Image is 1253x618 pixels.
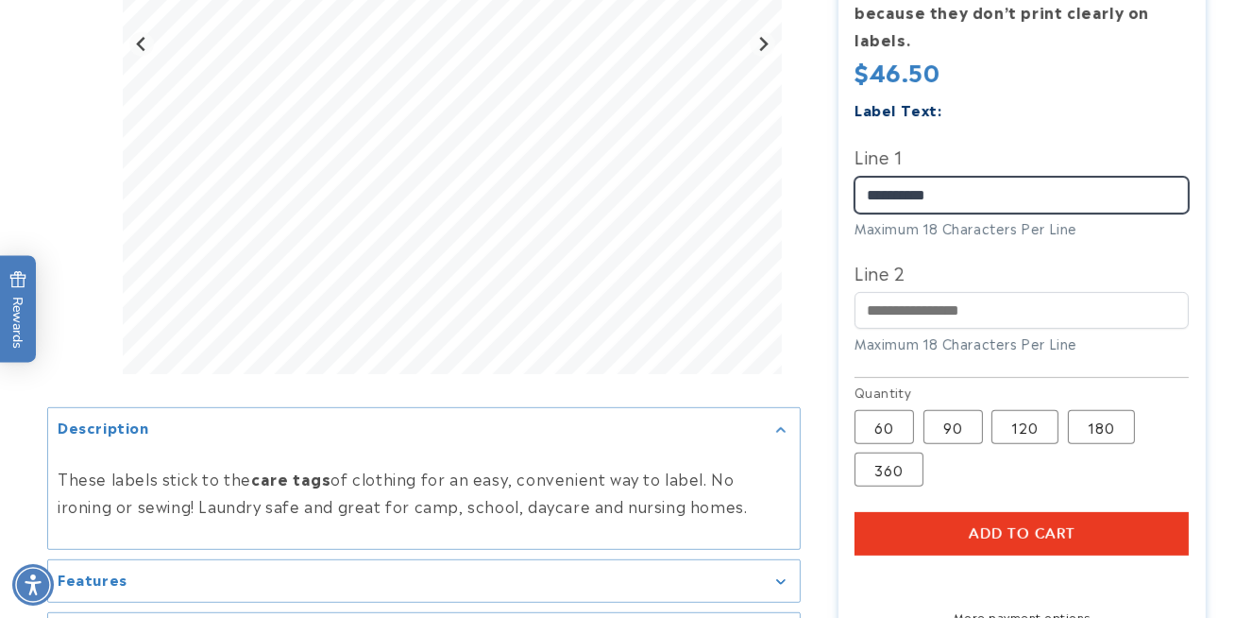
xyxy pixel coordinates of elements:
[855,57,940,86] span: $46.50
[48,407,800,450] summary: Description
[855,512,1189,556] button: Add to cart
[855,410,914,444] label: 60
[48,560,800,603] summary: Features
[1068,410,1135,444] label: 180
[58,417,149,436] h2: Description
[251,467,330,489] strong: care tags
[969,525,1075,542] span: Add to cart
[12,564,54,606] div: Accessibility Menu
[855,98,942,120] label: Label Text:
[991,410,1058,444] label: 120
[129,31,155,57] button: Previous slide
[855,383,913,402] legend: Quantity
[855,453,923,487] label: 360
[750,31,775,57] button: Next slide
[9,271,27,350] span: Rewards
[855,141,1189,171] label: Line 1
[923,410,983,444] label: 90
[58,465,790,520] p: These labels stick to the of clothing for an easy, convenient way to label. No ironing or sewing!...
[855,334,1189,353] div: Maximum 18 Characters Per Line
[855,218,1189,238] div: Maximum 18 Characters Per Line
[855,257,1189,287] label: Line 2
